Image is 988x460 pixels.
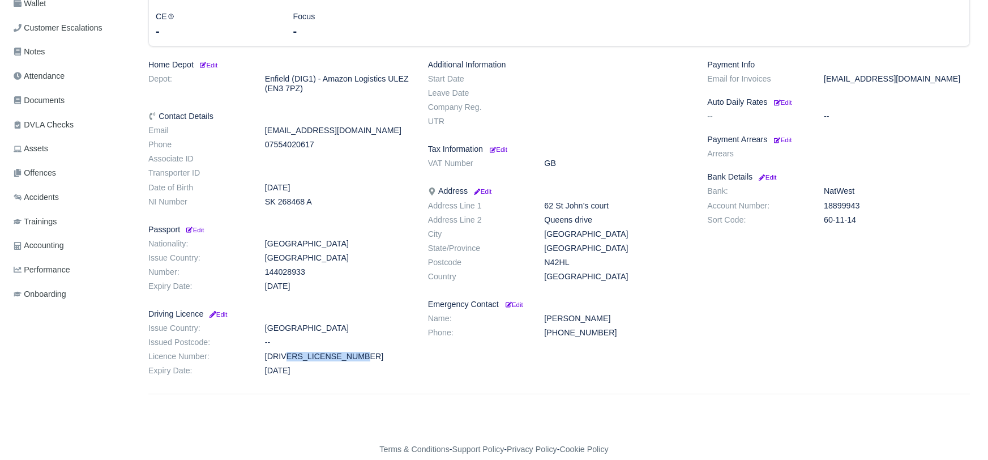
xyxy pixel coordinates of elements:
dd: 60-11-14 [815,215,978,225]
h6: Bank Details [707,172,970,182]
dd: NatWest [815,186,978,196]
div: CE [147,10,285,39]
dt: City [420,229,536,239]
h6: Additional Information [428,60,691,70]
dt: Phone [140,140,256,150]
dd: [DATE] [256,183,420,193]
dt: State/Province [420,244,536,253]
dt: Depot: [140,74,256,93]
a: Accidents [9,186,135,208]
dt: Expiry Date: [140,366,256,376]
dd: -- [815,112,978,121]
dt: Nationality: [140,239,256,249]
dd: [GEOGRAPHIC_DATA] [536,244,699,253]
dt: Associate ID [140,154,256,164]
a: Assets [9,138,135,160]
dd: Queens drive [536,215,699,225]
dd: -- [256,338,420,347]
dt: Email for Invoices [699,74,815,84]
small: Edit [774,137,792,143]
a: Privacy Policy [507,445,557,454]
div: - [156,23,276,39]
small: Edit [490,146,507,153]
dd: [GEOGRAPHIC_DATA] [256,253,420,263]
dt: Date of Birth [140,183,256,193]
dd: [PHONE_NUMBER] [536,328,699,338]
span: DVLA Checks [14,118,74,131]
dd: [PERSON_NAME] [536,314,699,323]
small: Edit [472,188,491,195]
a: Performance [9,259,135,281]
h6: Tax Information [428,144,691,154]
a: Cookie Policy [559,445,608,454]
a: DVLA Checks [9,114,135,136]
h6: Home Depot [148,60,411,70]
small: Edit [506,301,523,308]
a: Support Policy [452,445,504,454]
dd: [GEOGRAPHIC_DATA] [256,323,420,333]
dt: Country [420,272,536,282]
a: Documents [9,90,135,112]
span: Performance [14,263,70,276]
dt: Issue Country: [140,323,256,333]
small: Edit [774,99,792,106]
dd: [DATE] [256,282,420,291]
dd: 144028933 [256,267,420,277]
a: Edit [487,144,507,154]
dd: Enfield (DIG1) - Amazon Logistics ULEZ (EN3 7PZ) [256,74,420,93]
a: Terms & Conditions [379,445,449,454]
dt: Start Date [420,74,536,84]
h6: Passport [148,225,411,235]
dt: Leave Date [420,88,536,98]
dt: Address Line 2 [420,215,536,225]
dt: Bank: [699,186,815,196]
dt: -- [699,112,815,121]
span: Assets [14,142,48,155]
a: Customer Escalations [9,17,135,39]
span: Onboarding [14,288,66,301]
h6: Address [428,186,691,196]
h6: Driving Licence [148,309,411,319]
h6: Auto Daily Rates [707,97,970,107]
h6: Payment Info [707,60,970,70]
span: Accidents [14,191,59,204]
small: Edit [185,227,204,233]
dt: Arrears [699,149,815,159]
dt: Account Number: [699,201,815,211]
h6: Payment Arrears [707,135,970,144]
iframe: Chat Widget [931,406,988,460]
div: - [293,23,414,39]
small: Edit [208,311,227,318]
span: Trainings [14,215,57,228]
dt: Licence Number: [140,352,256,361]
dd: [EMAIL_ADDRESS][DOMAIN_NAME] [815,74,978,84]
a: Edit [772,135,792,144]
a: Edit [185,225,204,234]
div: Focus [285,10,422,39]
small: Edit [757,174,776,181]
dd: [EMAIL_ADDRESS][DOMAIN_NAME] [256,126,420,135]
dt: Name: [420,314,536,323]
dt: Company Reg. [420,103,536,112]
a: Edit [198,60,217,69]
dt: Sort Code: [699,215,815,225]
dd: 18899943 [815,201,978,211]
dd: 62 St John’s court [536,201,699,211]
a: Edit [472,186,491,195]
dt: Issued Postcode: [140,338,256,347]
dt: Transporter ID [140,168,256,178]
div: - - - [172,443,817,456]
span: Customer Escalations [14,22,102,35]
dd: [GEOGRAPHIC_DATA] [536,229,699,239]
h6: Contact Details [148,112,411,121]
dt: Email [140,126,256,135]
dt: Postcode [420,258,536,267]
dt: Address Line 1 [420,201,536,211]
a: Edit [503,300,523,309]
dt: Number: [140,267,256,277]
dt: NI Number [140,197,256,207]
span: Offences [14,167,56,180]
a: Onboarding [9,283,135,305]
a: Edit [757,172,776,181]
